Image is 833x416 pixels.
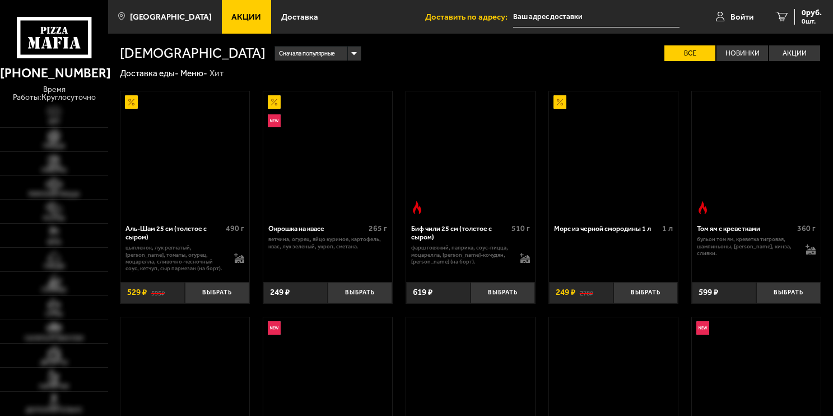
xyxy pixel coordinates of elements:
label: Все [664,45,715,61]
span: 1 л [662,224,673,233]
a: АкционныйАль-Шам 25 см (толстое с сыром) [120,91,249,219]
div: Морс из черной смородины 1 л [554,225,660,233]
div: Окрошка на квасе [268,225,366,233]
button: Выбрать [185,282,249,303]
span: Доставка [281,13,318,21]
s: 595 ₽ [151,288,165,297]
span: 360 г [797,224,816,233]
button: Выбрать [756,282,821,303]
div: Том ям с креветками [697,225,795,233]
button: Выбрать [328,282,392,303]
div: Биф чили 25 см (толстое с сыром) [411,225,509,242]
span: Доставить по адресу: [425,13,513,21]
img: Акционный [125,95,138,108]
a: АкционныйМорс из черной смородины 1 л [549,91,678,219]
p: ветчина, огурец, яйцо куриное, картофель, квас, лук зеленый, укроп, сметана. [268,236,388,250]
span: Акции [231,13,261,21]
span: 619 ₽ [413,288,432,297]
span: 0 руб. [802,9,822,17]
button: Выбрать [471,282,535,303]
span: 490 г [226,224,244,233]
span: 249 ₽ [556,288,575,297]
a: Острое блюдоБиф чили 25 см (толстое с сыром) [406,91,535,219]
span: 599 ₽ [699,288,718,297]
span: Сначала популярные [279,45,335,62]
s: 278 ₽ [580,288,593,297]
p: фарш говяжий, паприка, соус-пицца, моцарелла, [PERSON_NAME]-кочудян, [PERSON_NAME] (на борт). [411,244,511,265]
span: 510 г [511,224,530,233]
h1: [DEMOGRAPHIC_DATA] [120,47,266,61]
span: 265 г [369,224,387,233]
label: Акции [769,45,820,61]
a: Меню- [180,68,207,78]
div: Аль-Шам 25 см (толстое с сыром) [125,225,224,242]
a: Острое блюдоТом ям с креветками [692,91,821,219]
img: Новинка [268,114,281,127]
span: 249 ₽ [270,288,290,297]
span: 529 ₽ [127,288,147,297]
p: цыпленок, лук репчатый, [PERSON_NAME], томаты, огурец, моцарелла, сливочно-чесночный соус, кетчуп... [125,244,226,272]
span: 0 шт. [802,18,822,25]
span: Войти [730,13,753,21]
img: Острое блюдо [696,201,709,214]
p: бульон том ям, креветка тигровая, шампиньоны, [PERSON_NAME], кинза, сливки. [697,236,797,257]
input: Ваш адрес доставки [513,7,680,27]
div: Хит [210,68,224,79]
label: Новинки [716,45,767,61]
a: АкционныйНовинкаОкрошка на квасе [263,91,392,219]
img: Акционный [268,95,281,108]
span: [GEOGRAPHIC_DATA] [130,13,212,21]
a: Доставка еды- [120,68,179,78]
button: Выбрать [613,282,678,303]
img: Акционный [553,95,566,108]
img: Новинка [268,321,281,334]
img: Острое блюдо [411,201,424,214]
img: Новинка [696,321,709,334]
